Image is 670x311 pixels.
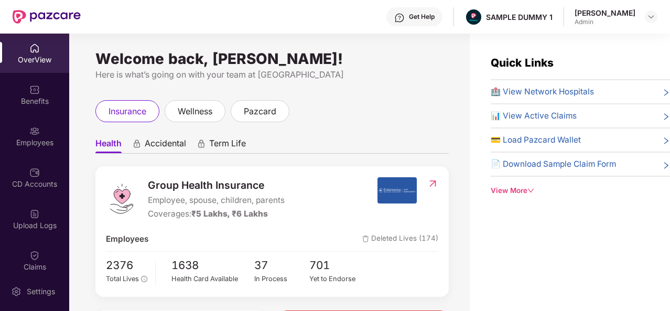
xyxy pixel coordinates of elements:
[148,208,285,220] div: Coverages:
[575,18,635,26] div: Admin
[362,233,438,245] span: Deleted Lives (174)
[95,55,449,63] div: Welcome back, [PERSON_NAME]!
[29,84,40,95] img: svg+xml;base64,PHN2ZyBpZD0iQmVuZWZpdHMiIHhtbG5zPSJodHRwOi8vd3d3LnczLm9yZy8yMDAwL3N2ZyIgd2lkdGg9Ij...
[29,209,40,219] img: svg+xml;base64,PHN2ZyBpZD0iVXBsb2FkX0xvZ3MiIGRhdGEtbmFtZT0iVXBsb2FkIExvZ3MiIHhtbG5zPSJodHRwOi8vd3...
[486,12,553,22] div: SAMPLE DUMMY 1
[662,112,670,122] span: right
[106,275,139,283] span: Total Lives
[13,10,81,24] img: New Pazcare Logo
[171,257,254,274] span: 1638
[171,274,254,284] div: Health Card Available
[575,8,635,18] div: [PERSON_NAME]
[647,13,655,21] img: svg+xml;base64,PHN2ZyBpZD0iRHJvcGRvd24tMzJ4MzIiIHhtbG5zPSJodHRwOi8vd3d3LnczLm9yZy8yMDAwL3N2ZyIgd2...
[491,56,554,69] span: Quick Links
[466,9,481,25] img: Pazcare_Alternative_logo-01-01.png
[244,105,276,118] span: pazcard
[95,68,449,81] div: Here is what’s going on with your team at [GEOGRAPHIC_DATA]
[197,139,206,148] div: animation
[148,177,285,193] span: Group Health Insurance
[254,257,310,274] span: 37
[394,13,405,23] img: svg+xml;base64,PHN2ZyBpZD0iSGVscC0zMngzMiIgeG1sbnM9Imh0dHA6Ly93d3cudzMub3JnLzIwMDAvc3ZnIiB3aWR0aD...
[109,105,146,118] span: insurance
[409,13,435,21] div: Get Help
[29,250,40,261] img: svg+xml;base64,PHN2ZyBpZD0iQ2xhaW0iIHhtbG5zPSJodHRwOi8vd3d3LnczLm9yZy8yMDAwL3N2ZyIgd2lkdGg9IjIwIi...
[491,110,577,122] span: 📊 View Active Claims
[662,136,670,146] span: right
[132,139,142,148] div: animation
[491,158,616,170] span: 📄 Download Sample Claim Form
[106,233,148,245] span: Employees
[106,257,147,274] span: 2376
[491,85,594,98] span: 🏥 View Network Hospitals
[209,138,246,153] span: Term Life
[11,286,21,297] img: svg+xml;base64,PHN2ZyBpZD0iU2V0dGluZy0yMHgyMCIgeG1sbnM9Imh0dHA6Ly93d3cudzMub3JnLzIwMDAvc3ZnIiB3aW...
[427,178,438,189] img: RedirectIcon
[309,274,365,284] div: Yet to Endorse
[141,276,147,282] span: info-circle
[145,138,186,153] span: Accidental
[254,274,310,284] div: In Process
[491,134,581,146] span: 💳 Load Pazcard Wallet
[29,43,40,53] img: svg+xml;base64,PHN2ZyBpZD0iSG9tZSIgeG1sbnM9Imh0dHA6Ly93d3cudzMub3JnLzIwMDAvc3ZnIiB3aWR0aD0iMjAiIG...
[362,235,369,242] img: deleteIcon
[491,185,670,196] div: View More
[377,177,417,203] img: insurerIcon
[178,105,212,118] span: wellness
[24,286,58,297] div: Settings
[309,257,365,274] span: 701
[662,160,670,170] span: right
[662,88,670,98] span: right
[29,167,40,178] img: svg+xml;base64,PHN2ZyBpZD0iQ0RfQWNjb3VudHMiIGRhdGEtbmFtZT0iQ0QgQWNjb3VudHMiIHhtbG5zPSJodHRwOi8vd3...
[148,194,285,207] span: Employee, spouse, children, parents
[29,126,40,136] img: svg+xml;base64,PHN2ZyBpZD0iRW1wbG95ZWVzIiB4bWxucz0iaHR0cDovL3d3dy53My5vcmcvMjAwMC9zdmciIHdpZHRoPS...
[527,187,534,194] span: down
[106,183,137,215] img: logo
[95,138,122,153] span: Health
[191,209,268,219] span: ₹5 Lakhs, ₹6 Lakhs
